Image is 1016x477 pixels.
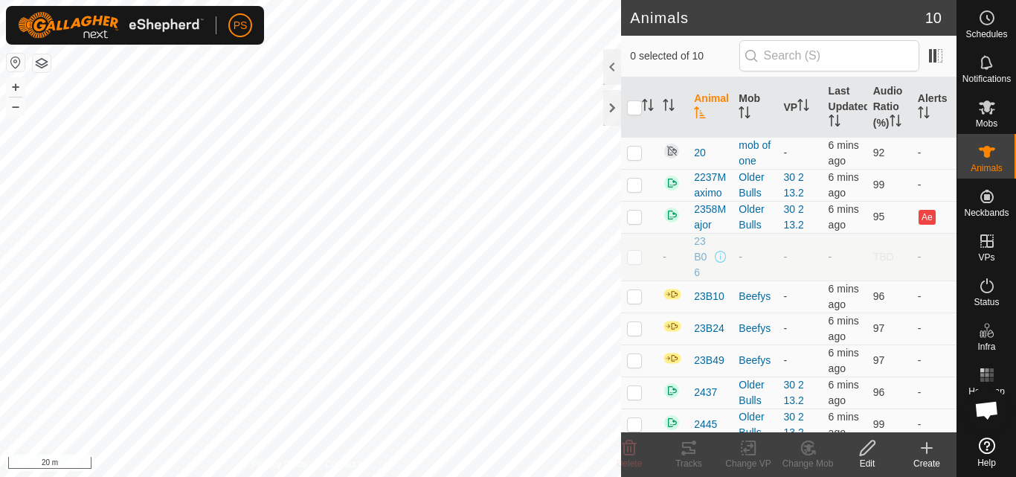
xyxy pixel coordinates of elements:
span: 5 Oct 2025, 10:25 pm [829,411,859,438]
a: 30 2 13.2 [783,171,803,199]
span: Mobs [976,119,997,128]
img: returning on [663,206,681,224]
span: 5 Oct 2025, 10:25 pm [829,283,859,310]
div: Older Bulls [739,409,771,441]
span: 95 [873,211,885,223]
span: Notifications [962,74,1011,83]
th: VP [777,77,822,138]
span: TBD [873,251,894,263]
p-sorticon: Activate to sort [663,101,675,113]
td: - [912,281,956,313]
div: Edit [837,457,897,470]
th: Alerts [912,77,956,138]
app-display-virtual-paddock-transition: - [783,147,787,159]
span: 20 [694,145,706,161]
app-display-virtual-paddock-transition: - [783,322,787,334]
p-sorticon: Activate to sort [829,117,840,129]
span: 5 Oct 2025, 10:25 pm [829,203,859,231]
th: Audio Ratio (%) [867,77,912,138]
span: 0 selected of 10 [630,48,739,64]
td: - [912,233,956,281]
div: Older Bulls [739,202,771,233]
button: Map Layers [33,54,51,72]
span: 23B06 [694,234,712,281]
span: 96 [873,290,885,302]
span: Heatmap [968,387,1005,396]
th: Animal [688,77,733,138]
span: - [829,251,832,263]
p-sorticon: Activate to sort [918,109,930,121]
a: Help [957,432,1016,473]
div: Older Bulls [739,170,771,201]
span: 92 [873,147,885,159]
td: - [912,377,956,409]
div: Beefys [739,321,771,336]
span: 99 [873,418,885,430]
img: returning off [663,142,681,160]
p-sorticon: Activate to sort [642,101,654,113]
span: 96 [873,386,885,398]
span: Schedules [965,30,1007,39]
button: + [7,78,25,96]
span: 99 [873,179,885,191]
div: Tracks [659,457,718,470]
span: 2237Maximo [694,170,727,201]
td: - [912,169,956,201]
img: In Progress [663,320,682,333]
p-sorticon: Activate to sort [890,117,901,129]
img: In Progress [663,288,682,301]
div: - [739,249,771,265]
span: 23B49 [694,353,724,368]
p-sorticon: Activate to sort [739,109,750,121]
span: Infra [977,342,995,351]
span: - [663,251,666,263]
img: returning on [663,174,681,192]
div: Open chat [965,388,1009,432]
td: - [912,137,956,169]
p-sorticon: Activate to sort [797,101,809,113]
h2: Animals [630,9,925,27]
a: Contact Us [325,458,369,471]
span: Neckbands [964,208,1009,217]
img: In Progress [663,352,682,365]
span: 5 Oct 2025, 10:25 pm [829,171,859,199]
button: Reset Map [7,54,25,71]
button: Ae [919,210,935,225]
span: Status [974,298,999,307]
a: 30 2 13.2 [783,411,803,438]
p-sorticon: Activate to sort [694,109,706,121]
span: 10 [925,7,942,29]
span: 97 [873,354,885,366]
img: returning on [663,382,681,400]
span: 2358Major [694,202,727,233]
div: Beefys [739,353,771,368]
div: mob of one [739,138,771,169]
div: Change VP [718,457,778,470]
span: Delete [617,458,643,469]
span: 97 [873,322,885,334]
span: 5 Oct 2025, 10:25 pm [829,315,859,342]
app-display-virtual-paddock-transition: - [783,251,787,263]
app-display-virtual-paddock-transition: - [783,354,787,366]
span: 2445 [694,417,717,432]
span: Animals [971,164,1003,173]
span: 5 Oct 2025, 10:25 pm [829,347,859,374]
img: returning on [663,414,681,432]
button: – [7,97,25,115]
span: 5 Oct 2025, 10:25 pm [829,139,859,167]
span: 23B24 [694,321,724,336]
div: Older Bulls [739,377,771,409]
span: 5 Oct 2025, 10:25 pm [829,379,859,406]
a: 30 2 13.2 [783,203,803,231]
td: - [912,313,956,345]
span: PS [234,18,248,33]
img: Gallagher Logo [18,12,204,39]
th: Mob [733,77,777,138]
div: Beefys [739,289,771,304]
th: Last Updated [823,77,867,138]
span: Help [977,458,996,467]
a: 30 2 13.2 [783,379,803,406]
div: Change Mob [778,457,837,470]
input: Search (S) [739,40,919,71]
td: - [912,345,956,377]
